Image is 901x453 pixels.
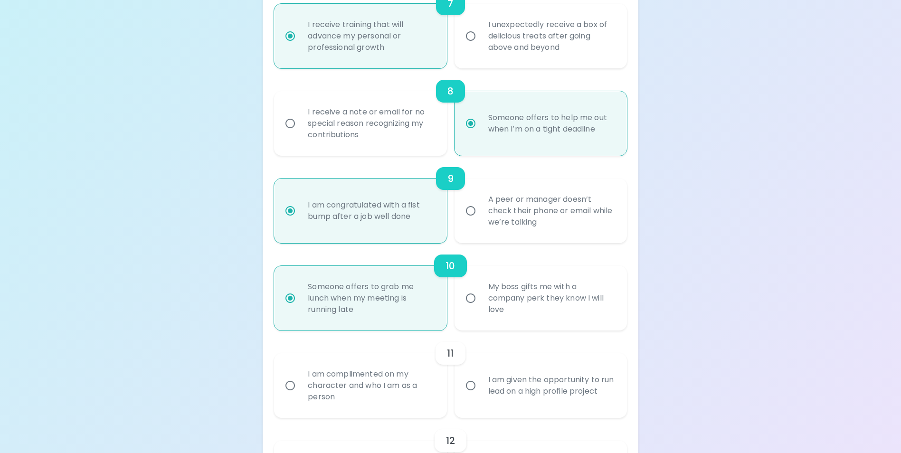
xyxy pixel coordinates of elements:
div: choice-group-check [274,330,626,418]
div: Someone offers to help me out when I’m on a tight deadline [481,101,622,146]
div: I am given the opportunity to run lead on a high profile project [481,363,622,408]
div: A peer or manager doesn’t check their phone or email while we’re talking [481,182,622,239]
div: choice-group-check [274,156,626,243]
div: I receive training that will advance my personal or professional growth [300,8,441,65]
h6: 9 [447,171,454,186]
h6: 8 [447,84,454,99]
div: I am congratulated with a fist bump after a job well done [300,188,441,234]
div: choice-group-check [274,68,626,156]
div: I receive a note or email for no special reason recognizing my contributions [300,95,441,152]
h6: 10 [446,258,455,274]
div: choice-group-check [274,243,626,330]
div: Someone offers to grab me lunch when my meeting is running late [300,270,441,327]
div: My boss gifts me with a company perk they know I will love [481,270,622,327]
div: I unexpectedly receive a box of delicious treats after going above and beyond [481,8,622,65]
h6: 11 [447,346,454,361]
div: I am complimented on my character and who I am as a person [300,357,441,414]
h6: 12 [446,433,455,448]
